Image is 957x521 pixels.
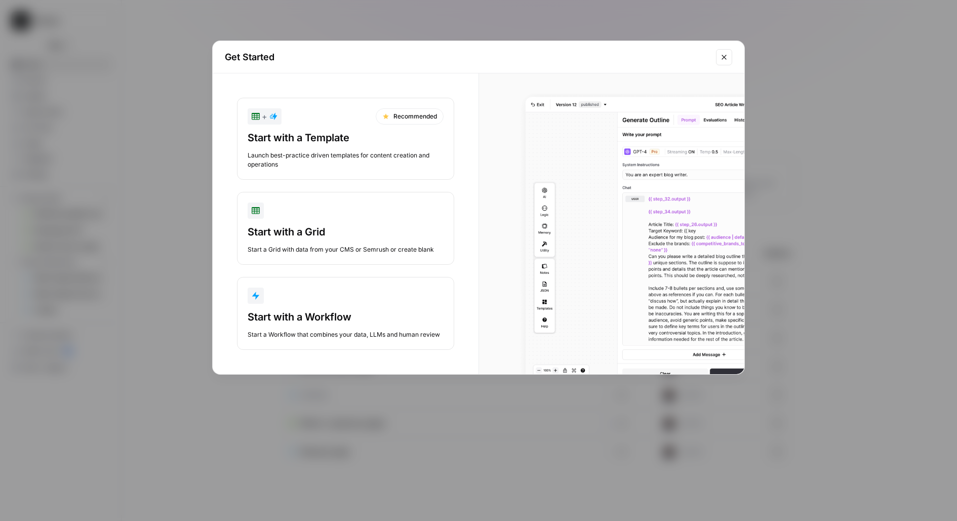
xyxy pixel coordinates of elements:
button: Start with a GridStart a Grid with data from your CMS or Semrush or create blank [237,192,454,265]
div: Recommended [376,108,444,125]
button: Start with a WorkflowStart a Workflow that combines your data, LLMs and human review [237,277,454,350]
div: Start with a Template [248,131,444,145]
div: Start with a Grid [248,225,444,239]
button: Close modal [716,49,732,65]
div: Launch best-practice driven templates for content creation and operations [248,151,444,169]
h2: Get Started [225,50,710,64]
div: Start with a Workflow [248,310,444,324]
button: +RecommendedStart with a TemplateLaunch best-practice driven templates for content creation and o... [237,98,454,180]
div: + [252,110,277,123]
div: Start a Workflow that combines your data, LLMs and human review [248,330,444,339]
div: Start a Grid with data from your CMS or Semrush or create blank [248,245,444,254]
